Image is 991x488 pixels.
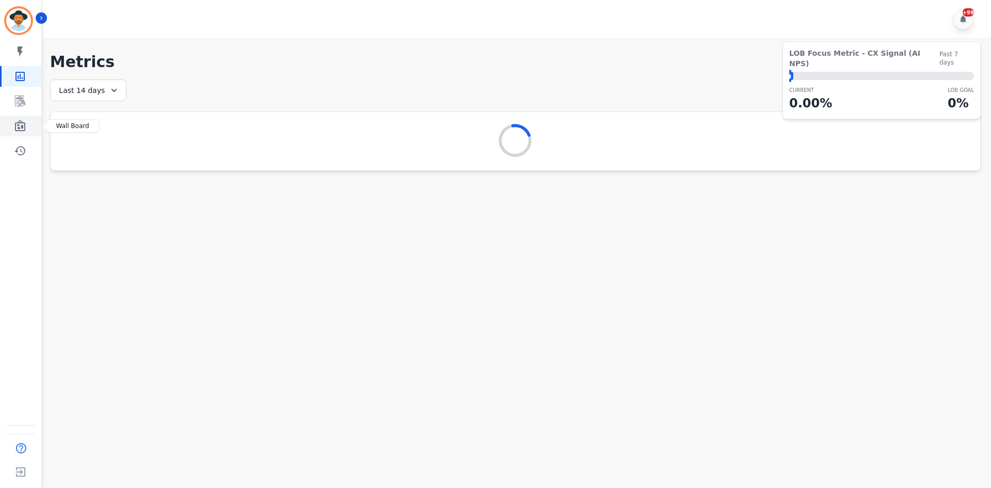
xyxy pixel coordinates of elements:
p: 0 % [948,94,974,113]
div: +99 [963,8,974,17]
h1: Metrics [50,53,981,71]
span: Past 7 days [939,50,974,67]
img: Bordered avatar [6,8,31,33]
p: 0.00 % [789,94,832,113]
div: ⬤ [789,72,793,80]
p: CURRENT [789,86,832,94]
span: LOB Focus Metric - CX Signal (AI NPS) [789,48,939,69]
div: Last 14 days [50,80,126,101]
p: LOB Goal [948,86,974,94]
